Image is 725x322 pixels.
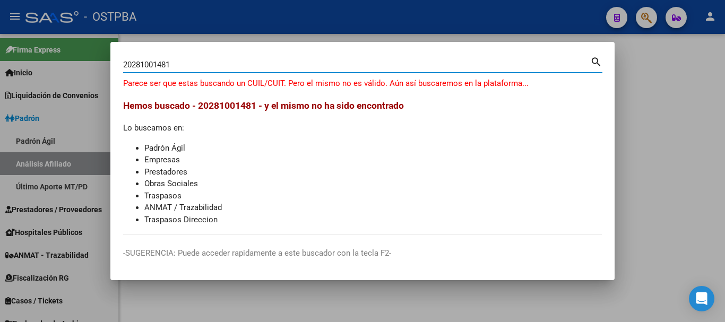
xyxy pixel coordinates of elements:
[123,247,602,259] p: -SUGERENCIA: Puede acceder rapidamente a este buscador con la tecla F2-
[689,286,714,311] div: Open Intercom Messenger
[123,100,404,111] span: Hemos buscado - 20281001481 - y el mismo no ha sido encontrado
[123,77,602,90] p: Parece ser que estas buscando un CUIL/CUIT. Pero el mismo no es válido. Aún así buscaremos en la ...
[144,202,602,214] li: ANMAT / Trazabilidad
[123,99,602,225] div: Lo buscamos en:
[590,55,602,67] mat-icon: search
[144,178,602,190] li: Obras Sociales
[144,214,602,226] li: Traspasos Direccion
[144,166,602,178] li: Prestadores
[144,154,602,166] li: Empresas
[144,142,602,154] li: Padrón Ágil
[144,190,602,202] li: Traspasos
